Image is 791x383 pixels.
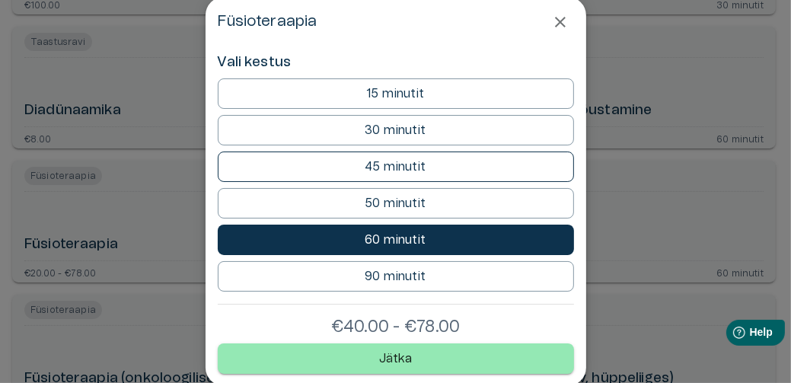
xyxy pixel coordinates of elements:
p: Jätka [379,349,412,368]
h5: Füsioteraapia [218,11,317,32]
iframe: Help widget launcher [672,314,791,356]
button: 60 minutit [218,225,574,255]
button: 50 minutit [218,188,574,219]
p: 90 minutit [365,267,426,286]
h4: €40.00 - €78.00 [218,317,574,337]
p: 15 minutit [366,85,425,103]
button: 90 minutit [218,261,574,292]
p: 60 minutit [365,231,426,249]
p: 45 minutit [365,158,426,176]
button: 30 minutit [218,115,574,145]
h6: Vali kestus [218,53,574,72]
p: 30 minutit [365,121,426,139]
button: 15 minutit [218,78,574,109]
p: 50 minutit [365,194,426,212]
button: 45 minutit [218,152,574,182]
button: Jätka [218,343,574,374]
button: Close [547,9,573,35]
